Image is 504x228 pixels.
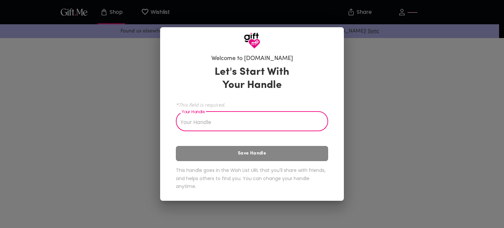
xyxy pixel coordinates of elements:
span: *This field is required. [176,102,328,108]
h6: This handle goes in the Wish List URL that you'll share with friends, and helps others to find yo... [176,166,328,191]
h6: Welcome to [DOMAIN_NAME] [211,55,293,63]
input: Your Handle [176,113,321,131]
h3: Let's Start With Your Handle [206,66,298,92]
img: GiftMe Logo [244,32,260,49]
